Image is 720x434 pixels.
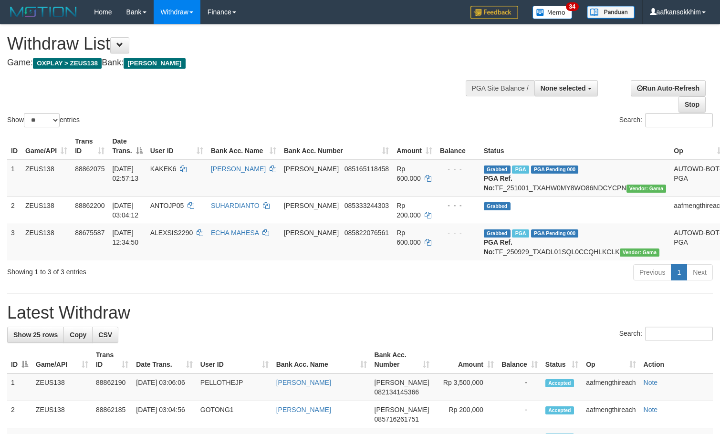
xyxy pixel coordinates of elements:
td: ZEUS138 [21,160,71,197]
a: CSV [92,327,118,343]
div: - - - [440,164,476,174]
span: Copy 082134145366 to clipboard [375,388,419,396]
span: [DATE] 12:34:50 [112,229,138,246]
span: Copy 085165118458 to clipboard [344,165,389,173]
a: Stop [678,96,706,113]
td: ZEUS138 [21,196,71,224]
a: [PERSON_NAME] [276,379,331,386]
span: Copy 085333244303 to clipboard [344,202,389,209]
th: Op: activate to sort column ascending [582,346,639,373]
td: TF_250929_TXADL01SQL0CCQHLKCLK [480,224,670,260]
td: GOTONG1 [197,401,272,428]
td: Rp 3,500,000 [433,373,497,401]
th: Status [480,133,670,160]
th: User ID: activate to sort column ascending [197,346,272,373]
td: [DATE] 03:04:56 [132,401,197,428]
span: 88675587 [75,229,104,237]
span: KAKEK6 [150,165,176,173]
span: Show 25 rows [13,331,58,339]
th: Trans ID: activate to sort column ascending [92,346,132,373]
b: PGA Ref. No: [484,238,512,256]
label: Show entries [7,113,80,127]
span: [PERSON_NAME] [284,202,339,209]
th: Amount: activate to sort column ascending [433,346,497,373]
div: - - - [440,228,476,238]
span: CSV [98,331,112,339]
select: Showentries [24,113,60,127]
input: Search: [645,327,713,341]
h1: Latest Withdraw [7,303,713,322]
th: Bank Acc. Number: activate to sort column ascending [280,133,393,160]
td: ZEUS138 [32,373,92,401]
div: Showing 1 to 3 of 3 entries [7,263,293,277]
td: 1 [7,160,21,197]
td: PELLOTHEJP [197,373,272,401]
td: 2 [7,401,32,428]
a: [PERSON_NAME] [276,406,331,413]
td: ZEUS138 [21,224,71,260]
span: Rp 600.000 [397,229,421,246]
td: 2 [7,196,21,224]
span: 88862075 [75,165,104,173]
td: 3 [7,224,21,260]
th: User ID: activate to sort column ascending [146,133,207,160]
td: 1 [7,373,32,401]
span: Vendor URL: https://trx31.1velocity.biz [626,185,667,193]
div: - - - [440,201,476,210]
span: [PERSON_NAME] [124,58,185,69]
th: Date Trans.: activate to sort column ascending [132,346,197,373]
span: OXPLAY > ZEUS138 [33,58,102,69]
a: Note [644,379,658,386]
td: aafmengthireach [582,401,639,428]
span: ALEXSIS2290 [150,229,193,237]
label: Search: [619,113,713,127]
span: [PERSON_NAME] [375,379,429,386]
span: Marked by aaftrukkakada [512,165,529,174]
span: PGA Pending [531,165,579,174]
a: Show 25 rows [7,327,64,343]
img: Button%20Memo.svg [532,6,573,19]
td: 88862185 [92,401,132,428]
a: Previous [633,264,671,280]
img: MOTION_logo.png [7,5,80,19]
span: [DATE] 02:57:13 [112,165,138,182]
th: Action [640,346,713,373]
span: [PERSON_NAME] [375,406,429,413]
img: Feedback.jpg [470,6,518,19]
td: TF_251001_TXAHW0MY8WO86NDCYCPN [480,160,670,197]
td: ZEUS138 [32,401,92,428]
span: [DATE] 03:04:12 [112,202,138,219]
td: Rp 200,000 [433,401,497,428]
th: ID [7,133,21,160]
a: Next [687,264,713,280]
a: SUHARDIANTO [211,202,260,209]
span: 88862200 [75,202,104,209]
td: aafmengthireach [582,373,639,401]
span: Vendor URL: https://trx31.1velocity.biz [620,248,660,257]
span: PGA Pending [531,229,579,238]
div: PGA Site Balance / [466,80,534,96]
th: Date Trans.: activate to sort column descending [108,133,146,160]
h4: Game: Bank: [7,58,470,68]
td: - [498,401,542,428]
a: ECHA MAHESA [211,229,259,237]
th: Status: activate to sort column ascending [542,346,582,373]
label: Search: [619,327,713,341]
img: panduan.png [587,6,635,19]
a: Run Auto-Refresh [631,80,706,96]
span: [PERSON_NAME] [284,229,339,237]
span: Rp 600.000 [397,165,421,182]
td: - [498,373,542,401]
span: Grabbed [484,202,511,210]
th: Game/API: activate to sort column ascending [21,133,71,160]
a: Copy [63,327,93,343]
span: ANTOJP05 [150,202,184,209]
th: Trans ID: activate to sort column ascending [71,133,108,160]
span: Accepted [545,379,574,387]
th: Game/API: activate to sort column ascending [32,346,92,373]
a: Note [644,406,658,413]
th: Balance: activate to sort column ascending [498,346,542,373]
span: None selected [541,84,586,92]
span: Copy [70,331,86,339]
input: Search: [645,113,713,127]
